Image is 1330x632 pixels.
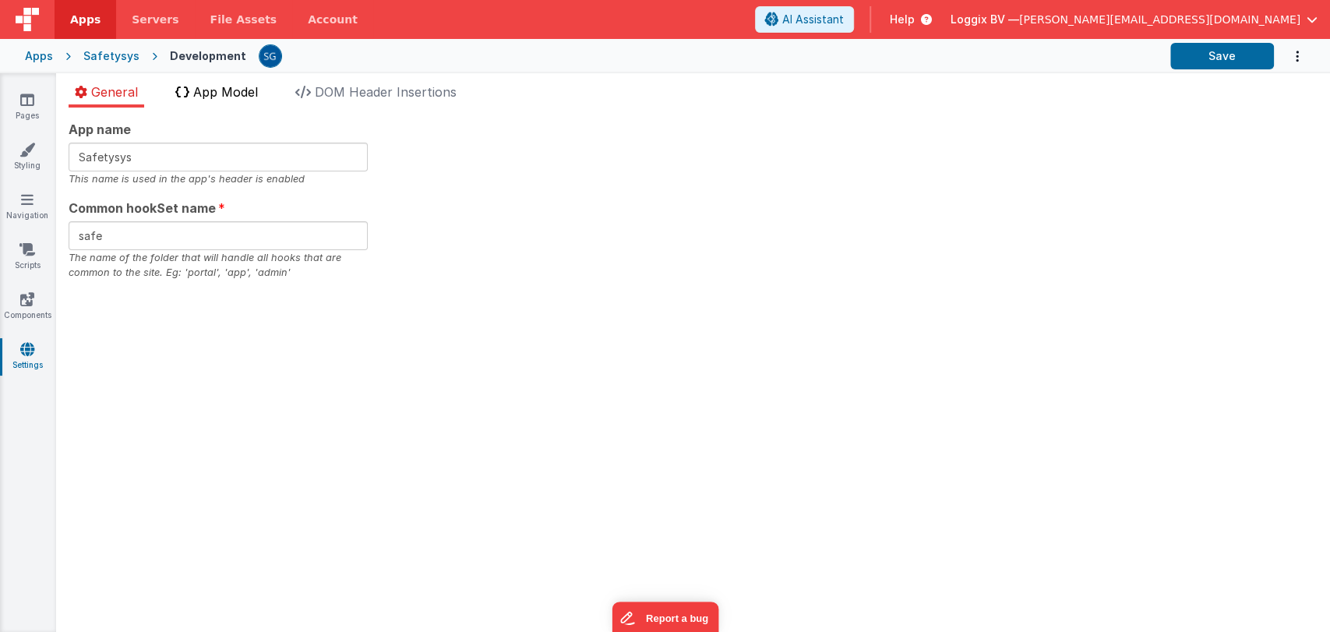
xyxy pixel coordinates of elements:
span: [PERSON_NAME][EMAIL_ADDRESS][DOMAIN_NAME] [1019,12,1300,27]
button: Options [1274,41,1305,72]
span: Common hookSet name [69,199,216,217]
div: Safetysys [83,48,139,64]
div: The name of the folder that will handle all hooks that are common to the site. Eg: 'portal', 'app... [69,250,368,280]
span: App name [69,120,131,139]
button: Loggix BV — [PERSON_NAME][EMAIL_ADDRESS][DOMAIN_NAME] [951,12,1318,27]
span: DOM Header Insertions [315,84,457,100]
span: General [91,84,138,100]
span: Apps [70,12,101,27]
span: Loggix BV — [951,12,1019,27]
button: Save [1170,43,1274,69]
button: AI Assistant [755,6,854,33]
div: Apps [25,48,53,64]
span: App Model [193,84,258,100]
span: Help [890,12,915,27]
div: Development [170,48,246,64]
span: File Assets [210,12,277,27]
span: Servers [132,12,178,27]
img: 385c22c1e7ebf23f884cbf6fb2c72b80 [259,45,281,67]
span: AI Assistant [782,12,844,27]
div: This name is used in the app's header is enabled [69,171,368,186]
